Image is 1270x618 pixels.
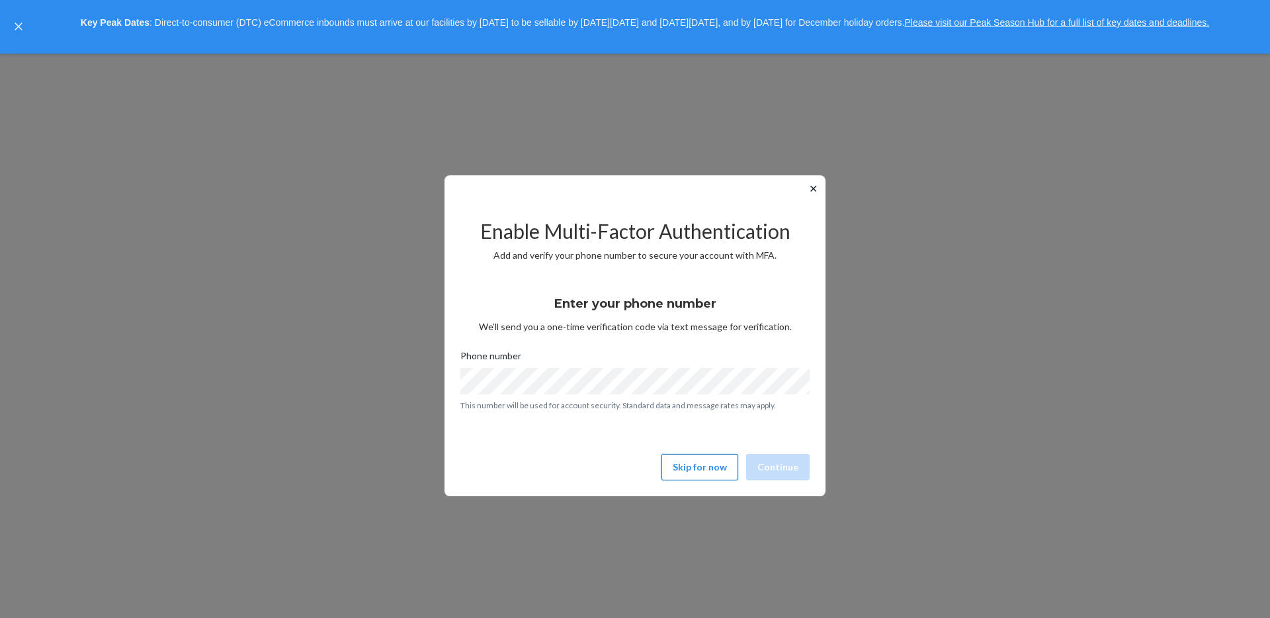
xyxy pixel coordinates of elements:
[12,20,25,33] button: close,
[460,400,810,411] p: This number will be used for account security. Standard data and message rates may apply.
[904,17,1209,28] a: Please visit our Peak Season Hub for a full list of key dates and deadlines.
[806,181,820,197] button: ✕
[32,12,1258,34] p: : Direct-to-consumer (DTC) eCommerce inbounds must arrive at our facilities by [DATE] to be sella...
[460,285,810,333] div: We’ll send you a one-time verification code via text message for verification.
[460,220,810,242] h2: Enable Multi-Factor Authentication
[460,349,521,368] span: Phone number
[746,454,810,480] button: Continue
[661,454,738,480] button: Skip for now
[460,249,810,262] p: Add and verify your phone number to secure your account with MFA.
[554,295,716,312] h3: Enter your phone number
[81,17,149,28] strong: Key Peak Dates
